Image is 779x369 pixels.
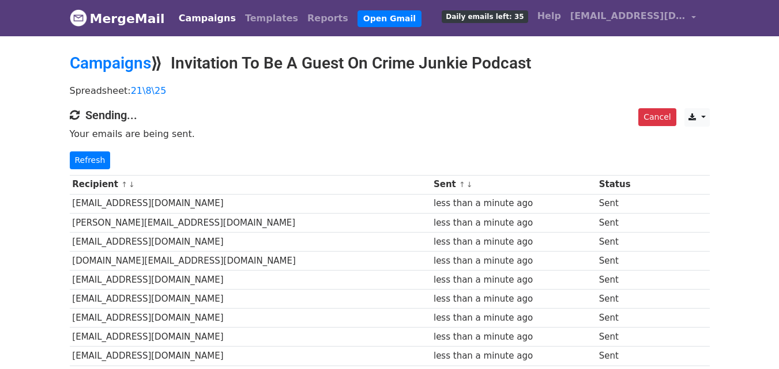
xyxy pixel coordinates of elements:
div: less than a minute ago [434,235,593,249]
td: Sent [596,232,655,251]
img: MergeMail logo [70,9,87,26]
td: Sent [596,290,655,309]
td: [EMAIL_ADDRESS][DOMAIN_NAME] [70,309,431,328]
th: Sent [431,175,596,194]
td: [EMAIL_ADDRESS][DOMAIN_NAME] [70,347,431,366]
span: [EMAIL_ADDRESS][DOMAIN_NAME] [570,9,686,23]
div: less than a minute ago [434,273,593,287]
td: Sent [596,271,655,290]
a: 21\8\25 [131,85,167,96]
div: less than a minute ago [434,254,593,268]
th: Recipient [70,175,431,194]
td: Sent [596,251,655,270]
td: Sent [596,309,655,328]
a: ↑ [459,180,465,189]
h4: Sending... [70,108,710,122]
td: [EMAIL_ADDRESS][DOMAIN_NAME] [70,271,431,290]
a: ↑ [121,180,127,189]
td: Sent [596,328,655,347]
a: ↓ [466,180,473,189]
td: Sent [596,194,655,213]
th: Status [596,175,655,194]
td: [EMAIL_ADDRESS][DOMAIN_NAME] [70,290,431,309]
p: Your emails are being sent. [70,128,710,140]
div: less than a minute ago [434,311,593,325]
div: less than a minute ago [434,292,593,306]
td: [EMAIL_ADDRESS][DOMAIN_NAME] [70,328,431,347]
td: Sent [596,347,655,366]
a: Daily emails left: 35 [437,5,532,28]
div: less than a minute ago [434,330,593,344]
a: Campaigns [70,54,151,73]
a: [EMAIL_ADDRESS][DOMAIN_NAME] [566,5,701,32]
div: less than a minute ago [434,349,593,363]
a: ↓ [129,180,135,189]
p: Spreadsheet: [70,85,710,97]
a: Cancel [638,108,676,126]
a: Help [533,5,566,28]
h2: ⟫ Invitation To Be A Guest On Crime Junkie Podcast [70,54,710,73]
span: Daily emails left: 35 [442,10,528,23]
td: [PERSON_NAME][EMAIL_ADDRESS][DOMAIN_NAME] [70,213,431,232]
td: [EMAIL_ADDRESS][DOMAIN_NAME] [70,194,431,213]
a: MergeMail [70,6,165,31]
a: Open Gmail [357,10,422,27]
a: Templates [240,7,303,30]
a: Reports [303,7,353,30]
div: less than a minute ago [434,197,593,210]
a: Refresh [70,151,111,169]
a: Campaigns [174,7,240,30]
td: Sent [596,213,655,232]
td: [EMAIL_ADDRESS][DOMAIN_NAME] [70,232,431,251]
div: less than a minute ago [434,216,593,230]
td: [DOMAIN_NAME][EMAIL_ADDRESS][DOMAIN_NAME] [70,251,431,270]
